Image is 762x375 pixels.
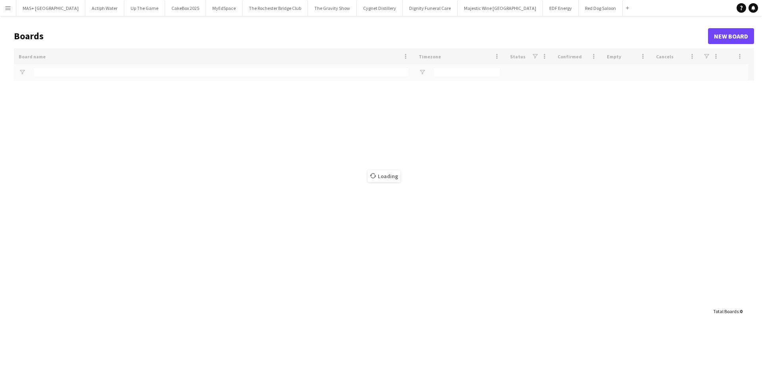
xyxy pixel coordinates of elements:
[124,0,165,16] button: Up The Game
[458,0,543,16] button: Majestic Wine [GEOGRAPHIC_DATA]
[403,0,458,16] button: Dignity Funeral Care
[85,0,124,16] button: Actiph Water
[543,0,579,16] button: EDF Energy
[165,0,206,16] button: CakeBox 2025
[14,30,708,42] h1: Boards
[357,0,403,16] button: Cygnet Distillery
[579,0,623,16] button: Red Dog Saloon
[708,28,754,44] a: New Board
[368,170,400,182] span: Loading
[308,0,357,16] button: The Gravity Show
[16,0,85,16] button: MAS+ [GEOGRAPHIC_DATA]
[242,0,308,16] button: The Rochester Bridge Club
[713,308,739,314] span: Total Boards
[206,0,242,16] button: MyEdSpace
[713,304,742,319] div: :
[740,308,742,314] span: 0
